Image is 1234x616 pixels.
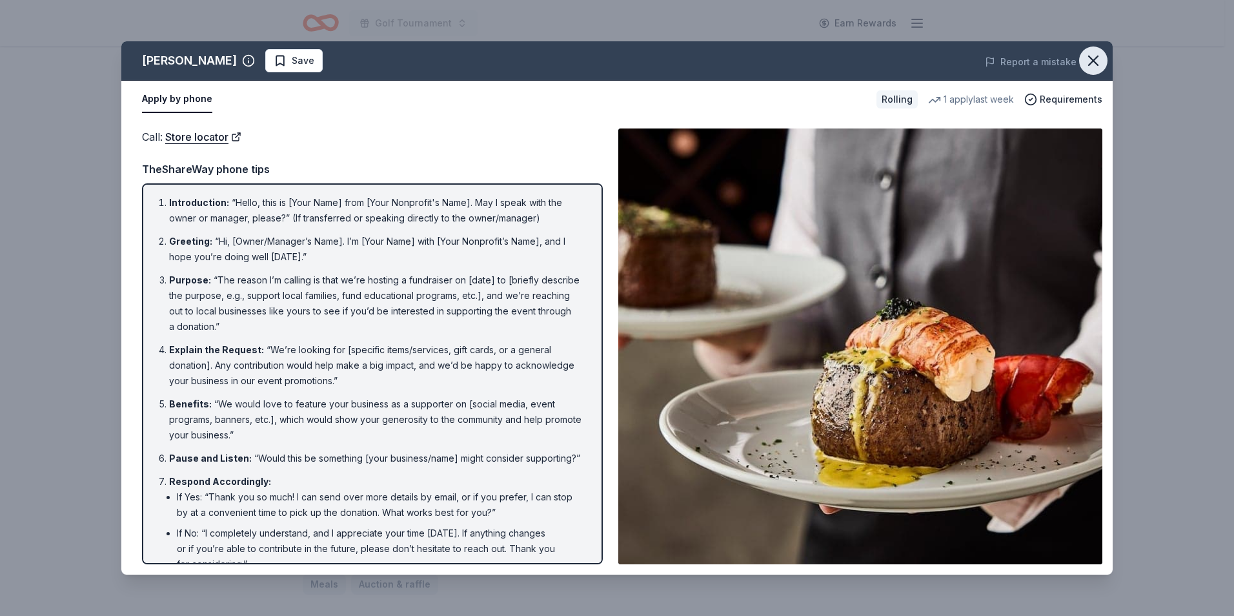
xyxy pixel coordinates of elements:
[169,195,583,226] li: “Hello, this is [Your Name] from [Your Nonprofit's Name]. May I speak with the owner or manager, ...
[169,476,271,487] span: Respond Accordingly :
[169,272,583,334] li: “The reason I’m calling is that we’re hosting a fundraiser on [date] to [briefly describe the pur...
[169,398,212,409] span: Benefits :
[177,489,583,520] li: If Yes: “Thank you so much! I can send over more details by email, or if you prefer, I can stop b...
[142,86,212,113] button: Apply by phone
[618,128,1102,564] img: Image for Fleming's
[876,90,918,108] div: Rolling
[165,128,241,145] a: Store locator
[292,53,314,68] span: Save
[169,451,583,466] li: “Would this be something [your business/name] might consider supporting?”
[142,128,603,145] div: Call :
[169,344,264,355] span: Explain the Request :
[169,396,583,443] li: “We would love to feature your business as a supporter on [social media, event programs, banners,...
[142,161,603,178] div: TheShareWay phone tips
[169,236,212,247] span: Greeting :
[1040,92,1102,107] span: Requirements
[928,92,1014,107] div: 1 apply last week
[169,234,583,265] li: “Hi, [Owner/Manager’s Name]. I’m [Your Name] with [Your Nonprofit’s Name], and I hope you’re doin...
[985,54,1077,70] button: Report a mistake
[1024,92,1102,107] button: Requirements
[169,342,583,389] li: “We’re looking for [specific items/services, gift cards, or a general donation]. Any contribution...
[265,49,323,72] button: Save
[177,526,583,572] li: If No: “I completely understand, and I appreciate your time [DATE]. If anything changes or if you...
[169,197,229,208] span: Introduction :
[142,50,237,71] div: [PERSON_NAME]
[169,453,252,464] span: Pause and Listen :
[169,274,211,285] span: Purpose :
